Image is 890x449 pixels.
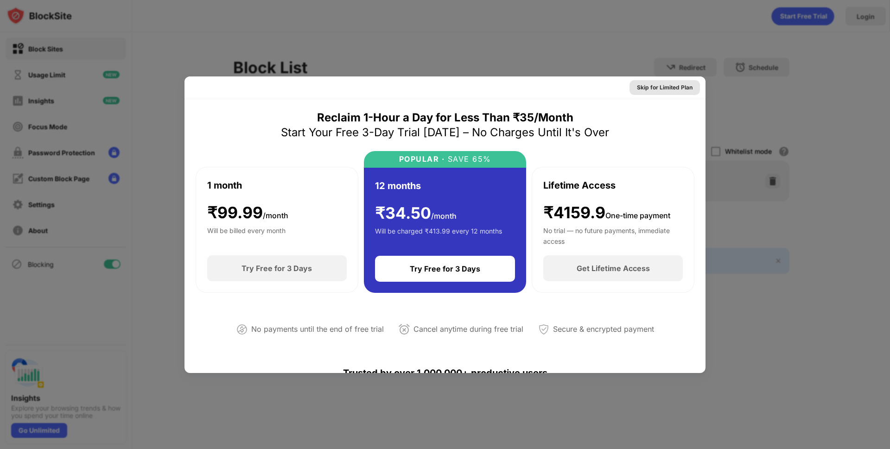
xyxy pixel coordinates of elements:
img: not-paying [236,324,248,335]
div: Skip for Limited Plan [637,83,693,92]
div: Secure & encrypted payment [553,323,654,336]
div: No payments until the end of free trial [251,323,384,336]
div: Cancel anytime during free trial [413,323,523,336]
span: One-time payment [605,211,670,220]
div: Try Free for 3 Days [410,264,480,273]
div: Reclaim 1-Hour a Day for Less Than ₹35/Month [317,110,573,125]
div: Start Your Free 3-Day Trial [DATE] – No Charges Until It's Over [281,125,609,140]
span: /month [431,211,457,221]
img: cancel-anytime [399,324,410,335]
span: /month [263,211,288,220]
div: SAVE 65% [445,155,491,164]
div: Will be charged ₹413.99 every 12 months [375,226,502,245]
div: Get Lifetime Access [577,264,650,273]
div: ₹4159.9 [543,203,670,222]
div: POPULAR · [399,155,445,164]
div: Lifetime Access [543,178,616,192]
div: ₹ 99.99 [207,203,288,222]
div: 12 months [375,179,421,193]
div: 1 month [207,178,242,192]
div: Try Free for 3 Days [242,264,312,273]
div: Will be billed every month [207,226,286,244]
div: ₹ 34.50 [375,204,457,223]
div: Trusted by over 1,000,000+ productive users [196,351,694,395]
div: No trial — no future payments, immediate access [543,226,683,244]
img: secured-payment [538,324,549,335]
